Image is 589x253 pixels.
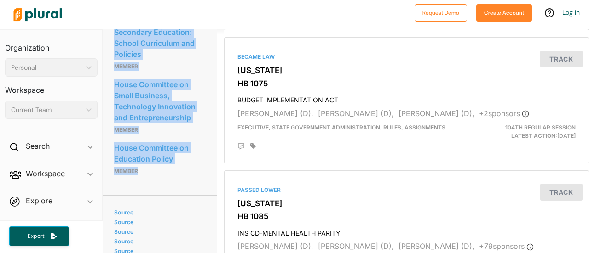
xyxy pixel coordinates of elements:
h3: HB 1085 [237,212,576,221]
div: Add Position Statement [237,143,245,150]
div: Passed Lower [237,186,576,194]
a: House Committee on Elementary and Secondary Education: School Curriculum and Policies [114,3,206,61]
p: Member [114,166,206,177]
span: [PERSON_NAME] (D), [398,109,474,118]
div: Became Law [237,53,576,61]
h4: BUDGET IMPLEMENTATION ACT [237,92,576,104]
h3: HB 1075 [237,79,576,88]
span: Export [21,232,51,240]
button: Track [540,51,583,67]
h3: [US_STATE] [237,66,576,75]
span: [PERSON_NAME] (D), [398,242,474,251]
h3: Workspace [5,77,98,97]
div: Add tags [250,143,256,149]
button: Export [9,226,69,246]
a: Log In [562,8,580,17]
a: Source [114,228,203,235]
div: Current Team [11,105,82,115]
span: 104th Regular Session [505,124,576,131]
a: Source [114,238,203,245]
a: Source [114,209,203,216]
div: Personal [11,63,82,73]
h3: [US_STATE] [237,199,576,208]
span: [PERSON_NAME] (D), [318,109,394,118]
a: Request Demo [415,7,467,17]
h3: Organization [5,34,98,55]
span: [PERSON_NAME] (D), [237,242,313,251]
button: Track [540,184,583,201]
span: [PERSON_NAME] (D), [237,109,313,118]
p: Member [114,61,206,72]
span: Executive, State Government Administration, Rules, Assignments [237,124,445,131]
div: Latest Action: [DATE] [465,124,583,140]
p: Member [114,124,206,135]
button: Request Demo [415,4,467,22]
span: + 2 sponsor s [479,109,529,118]
a: Source [114,219,203,225]
a: House Committee on Small Business, Technology Innovation and Entrepreneurship [114,78,206,124]
span: [PERSON_NAME] (D), [318,242,394,251]
h4: INS CD-MENTAL HEALTH PARITY [237,225,576,237]
h2: Search [26,141,50,151]
button: Create Account [476,4,532,22]
a: Create Account [476,7,532,17]
span: + 79 sponsor s [479,242,534,251]
a: House Committee on Education Policy [114,141,206,166]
